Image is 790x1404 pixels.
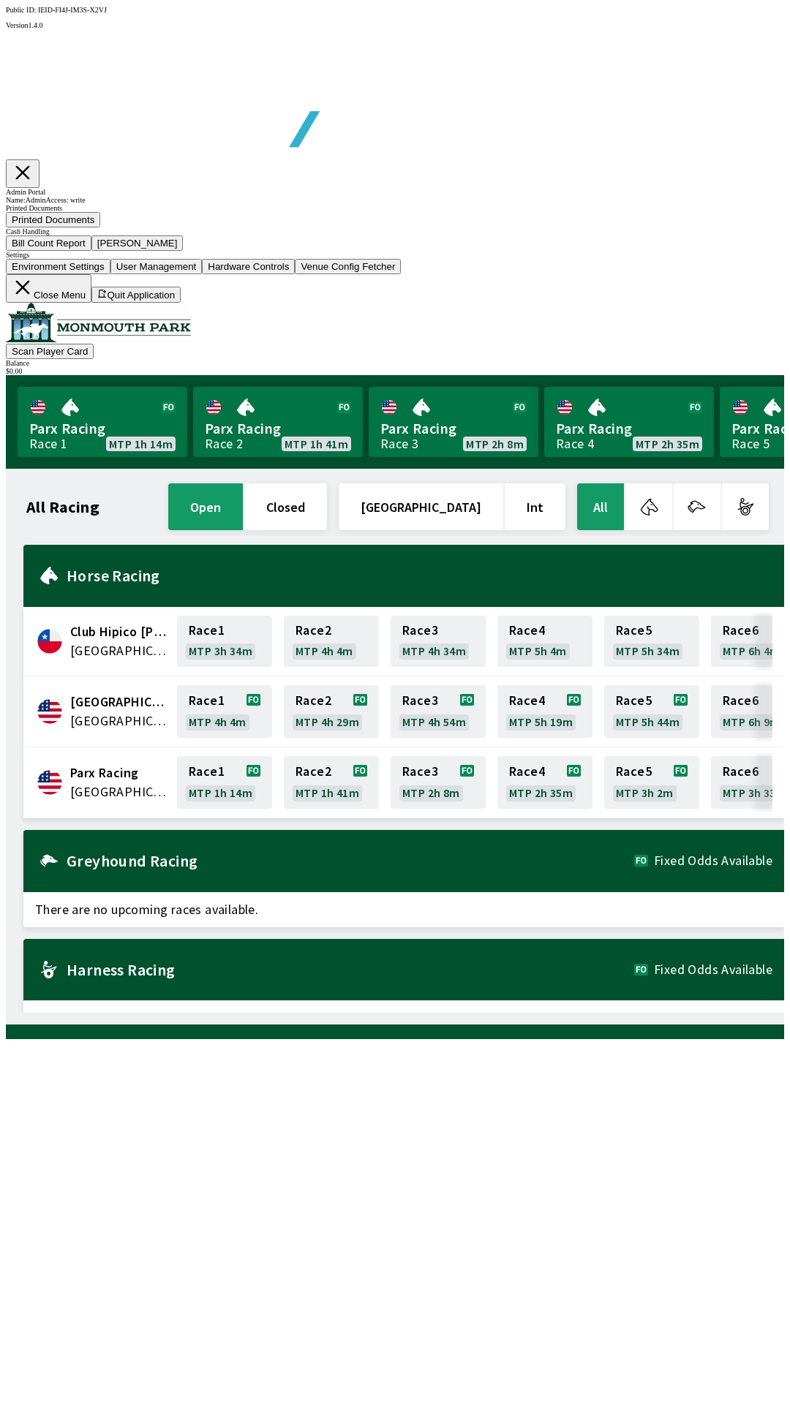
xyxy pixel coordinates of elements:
[23,1000,784,1035] span: There are no upcoming races available.
[380,438,418,450] div: Race 3
[509,766,545,777] span: Race 4
[284,756,379,809] a: Race2MTP 1h 41m
[556,438,594,450] div: Race 4
[285,438,348,450] span: MTP 1h 41m
[604,685,699,738] a: Race5MTP 5h 44m
[509,645,567,657] span: MTP 5h 4m
[91,235,184,251] button: [PERSON_NAME]
[556,419,702,438] span: Parx Racing
[202,259,295,274] button: Hardware Controls
[189,787,252,799] span: MTP 1h 14m
[6,227,784,235] div: Cash Handling
[616,716,680,728] span: MTP 5h 44m
[296,695,331,706] span: Race 2
[189,645,252,657] span: MTP 3h 34m
[616,624,652,636] span: Race 5
[70,622,168,641] span: Club Hipico Concepcion
[497,616,592,667] a: Race4MTP 5h 4m
[723,695,759,706] span: Race 6
[168,483,243,530] button: open
[189,716,247,728] span: MTP 4h 4m
[6,259,110,274] button: Environment Settings
[70,712,168,731] span: United States
[23,892,784,927] span: There are no upcoming races available.
[723,716,780,728] span: MTP 6h 9m
[193,387,363,457] a: Parx RacingRace 2MTP 1h 41m
[189,766,225,777] span: Race 1
[177,616,272,667] a: Race1MTP 3h 34m
[26,501,99,513] h1: All Racing
[295,259,401,274] button: Venue Config Fetcher
[6,359,784,367] div: Balance
[6,212,100,227] button: Printed Documents
[380,419,527,438] span: Parx Racing
[70,641,168,660] span: Chile
[39,29,459,184] img: global tote logo
[509,716,573,728] span: MTP 5h 19m
[723,766,759,777] span: Race 6
[402,787,460,799] span: MTP 2h 8m
[29,438,67,450] div: Race 1
[6,235,91,251] button: Bill Count Report
[67,964,634,975] h2: Harness Racing
[616,645,680,657] span: MTP 5h 34m
[654,855,772,867] span: Fixed Odds Available
[369,387,538,457] a: Parx RacingRace 3MTP 2h 8m
[616,766,652,777] span: Race 5
[6,21,784,29] div: Version 1.4.0
[296,766,331,777] span: Race 2
[284,685,379,738] a: Race2MTP 4h 29m
[284,616,379,667] a: Race2MTP 4h 4m
[70,782,168,801] span: United States
[6,274,91,303] button: Close Menu
[402,716,466,728] span: MTP 4h 54m
[497,756,592,809] a: Race4MTP 2h 35m
[67,570,772,581] h2: Horse Racing
[391,616,486,667] a: Race3MTP 4h 34m
[177,685,272,738] a: Race1MTP 4h 4m
[38,6,107,14] span: IEID-FI4J-IM3S-X2VJ
[723,787,786,799] span: MTP 3h 33m
[6,6,784,14] div: Public ID:
[296,645,353,657] span: MTP 4h 4m
[189,695,225,706] span: Race 1
[402,645,466,657] span: MTP 4h 34m
[70,692,168,712] span: Fairmount Park
[6,196,784,204] div: Name: Admin Access: write
[6,367,784,375] div: $ 0.00
[402,766,438,777] span: Race 3
[723,645,780,657] span: MTP 6h 4m
[296,716,359,728] span: MTP 4h 29m
[391,685,486,738] a: Race3MTP 4h 54m
[244,483,327,530] button: closed
[110,259,203,274] button: User Management
[466,438,524,450] span: MTP 2h 8m
[636,438,699,450] span: MTP 2h 35m
[604,756,699,809] a: Race5MTP 3h 2m
[402,624,438,636] span: Race 3
[654,964,772,975] span: Fixed Odds Available
[6,188,784,196] div: Admin Portal
[544,387,714,457] a: Parx RacingRace 4MTP 2h 35m
[509,787,573,799] span: MTP 2h 35m
[6,251,784,259] div: Settings
[577,483,624,530] button: All
[497,685,592,738] a: Race4MTP 5h 19m
[6,303,191,342] img: venue logo
[616,787,674,799] span: MTP 3h 2m
[29,419,176,438] span: Parx Racing
[505,483,565,530] button: Int
[339,483,503,530] button: [GEOGRAPHIC_DATA]
[616,695,652,706] span: Race 5
[205,419,351,438] span: Parx Racing
[6,344,94,359] button: Scan Player Card
[723,624,759,636] span: Race 6
[67,855,634,867] h2: Greyhound Racing
[296,787,359,799] span: MTP 1h 41m
[402,695,438,706] span: Race 3
[509,624,545,636] span: Race 4
[18,387,187,457] a: Parx RacingRace 1MTP 1h 14m
[6,204,784,212] div: Printed Documents
[604,616,699,667] a: Race5MTP 5h 34m
[109,438,173,450] span: MTP 1h 14m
